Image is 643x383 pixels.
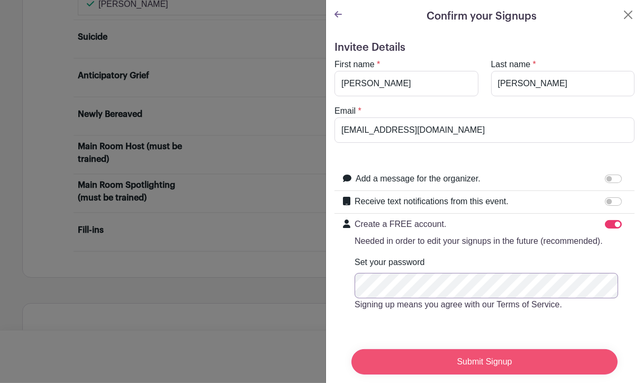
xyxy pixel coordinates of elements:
[351,349,618,375] input: Submit Signup
[427,8,537,24] h5: Confirm your Signups
[622,8,635,21] button: Close
[334,58,375,71] label: First name
[355,195,509,208] label: Receive text notifications from this event.
[334,105,356,117] label: Email
[334,41,635,54] h5: Invitee Details
[355,235,603,248] p: Needed in order to edit your signups in the future (recommended).
[355,298,626,311] p: Signing up means you agree with our Terms of Service.
[355,256,425,269] label: Set your password
[491,58,531,71] label: Last name
[356,172,481,185] label: Add a message for the organizer.
[355,218,603,231] p: Create a FREE account.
